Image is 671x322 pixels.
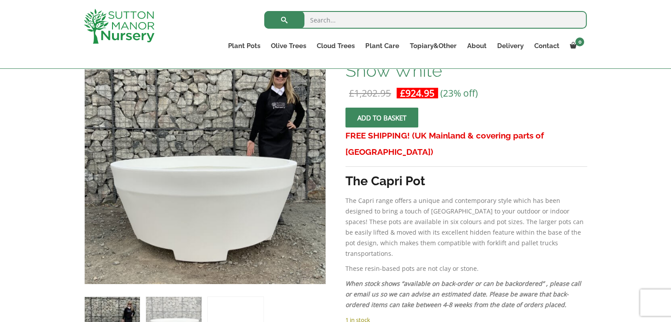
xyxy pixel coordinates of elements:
bdi: 1,202.95 [349,87,391,99]
a: Olive Trees [266,40,311,52]
h3: FREE SHIPPING! (UK Mainland & covering parts of [GEOGRAPHIC_DATA]) [345,127,587,160]
p: These resin-based pots are not clay or stone. [345,263,587,274]
input: Search... [264,11,587,29]
span: (23% off) [440,87,478,99]
strong: The Capri Pot [345,174,425,188]
em: When stock shows “available on back-order or can be backordered” , please call or email us so we ... [345,279,581,309]
a: Cloud Trees [311,40,360,52]
span: £ [349,87,354,99]
span: 0 [575,37,584,46]
img: logo [84,9,154,44]
a: Plant Pots [223,40,266,52]
a: Contact [529,40,564,52]
button: Add to basket [345,108,418,127]
a: About [461,40,491,52]
bdi: 924.95 [400,87,435,99]
a: Delivery [491,40,529,52]
a: 0 [564,40,587,52]
a: Plant Care [360,40,404,52]
p: The Capri range offers a unique and contemporary style which has been designed to bring a touch o... [345,195,587,259]
h1: The Capri Pot 150 Colour Snow White [345,43,587,80]
span: £ [400,87,405,99]
a: Topiary&Other [404,40,461,52]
